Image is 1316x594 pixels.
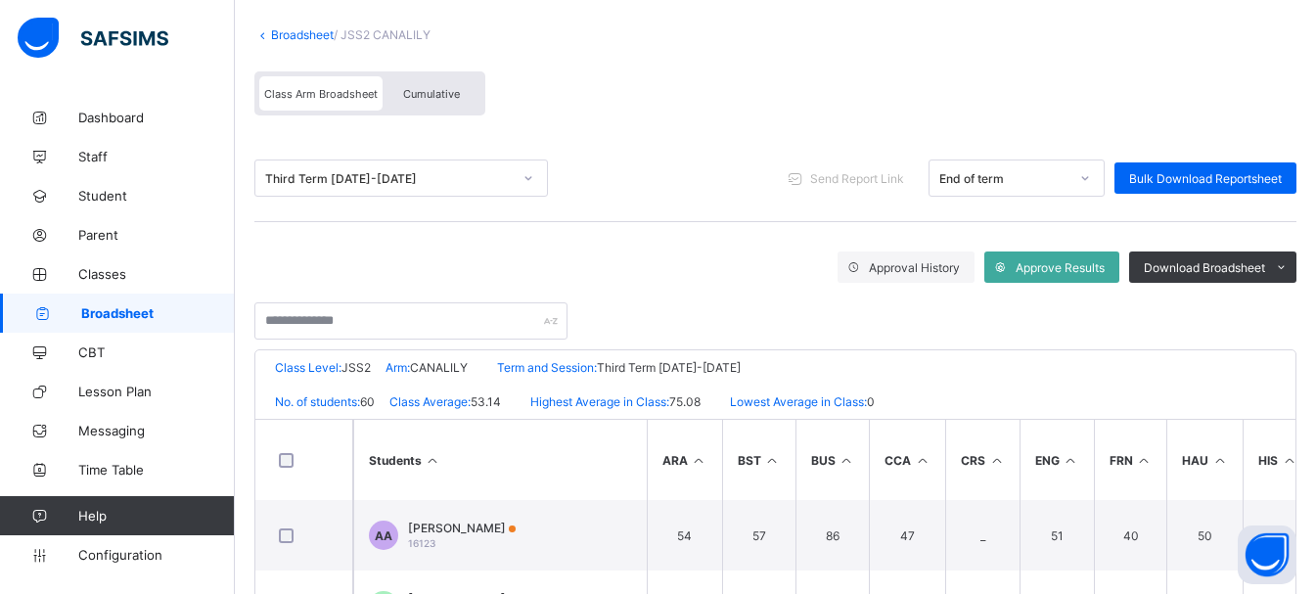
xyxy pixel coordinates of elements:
[647,420,722,500] th: ARA
[78,188,235,204] span: Student
[597,360,741,375] span: Third Term [DATE]-[DATE]
[18,18,168,59] img: safsims
[810,171,904,186] span: Send Report Link
[410,360,468,375] span: CANALILY
[1243,420,1312,500] th: HIS
[1063,453,1079,468] i: Sort in Ascending Order
[78,547,234,563] span: Configuration
[408,521,516,535] span: [PERSON_NAME]
[275,360,341,375] span: Class Level:
[1094,500,1167,571] td: 40
[764,453,781,468] i: Sort in Ascending Order
[78,384,235,399] span: Lesson Plan
[945,500,1020,571] td: _
[1281,453,1297,468] i: Sort in Ascending Order
[869,260,960,275] span: Approval History
[869,420,945,500] th: CCA
[795,420,870,500] th: BUS
[78,423,235,438] span: Messaging
[408,537,435,549] span: 16123
[271,27,334,42] a: Broadsheet
[939,171,1068,186] div: End of term
[867,394,875,409] span: 0
[386,360,410,375] span: Arm:
[78,266,235,282] span: Classes
[81,305,235,321] span: Broadsheet
[471,394,501,409] span: 53.14
[1020,500,1094,571] td: 51
[914,453,930,468] i: Sort in Ascending Order
[1129,171,1282,186] span: Bulk Download Reportsheet
[403,87,460,101] span: Cumulative
[78,110,235,125] span: Dashboard
[1094,420,1167,500] th: FRN
[1016,260,1105,275] span: Approve Results
[353,420,647,500] th: Students
[78,344,235,360] span: CBT
[78,462,235,478] span: Time Table
[389,394,471,409] span: Class Average:
[425,453,441,468] i: Sort Ascending
[78,149,235,164] span: Staff
[530,394,669,409] span: Highest Average in Class:
[1166,500,1243,571] td: 50
[1166,420,1243,500] th: HAU
[669,394,701,409] span: 75.08
[334,27,431,42] span: / JSS2 CANALILY
[795,500,870,571] td: 86
[1238,525,1296,584] button: Open asap
[988,453,1005,468] i: Sort in Ascending Order
[1211,453,1228,468] i: Sort in Ascending Order
[1144,260,1265,275] span: Download Broadsheet
[1243,500,1312,571] td: 56
[375,528,392,543] span: AA
[869,500,945,571] td: 47
[497,360,597,375] span: Term and Session:
[78,508,234,524] span: Help
[722,420,795,500] th: BST
[722,500,795,571] td: 57
[839,453,855,468] i: Sort in Ascending Order
[341,360,371,375] span: JSS2
[78,227,235,243] span: Parent
[264,87,378,101] span: Class Arm Broadsheet
[647,500,722,571] td: 54
[691,453,707,468] i: Sort in Ascending Order
[945,420,1020,500] th: CRS
[1020,420,1094,500] th: ENG
[730,394,867,409] span: Lowest Average in Class:
[275,394,360,409] span: No. of students:
[265,171,512,186] div: Third Term [DATE]-[DATE]
[360,394,375,409] span: 60
[1136,453,1153,468] i: Sort in Ascending Order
